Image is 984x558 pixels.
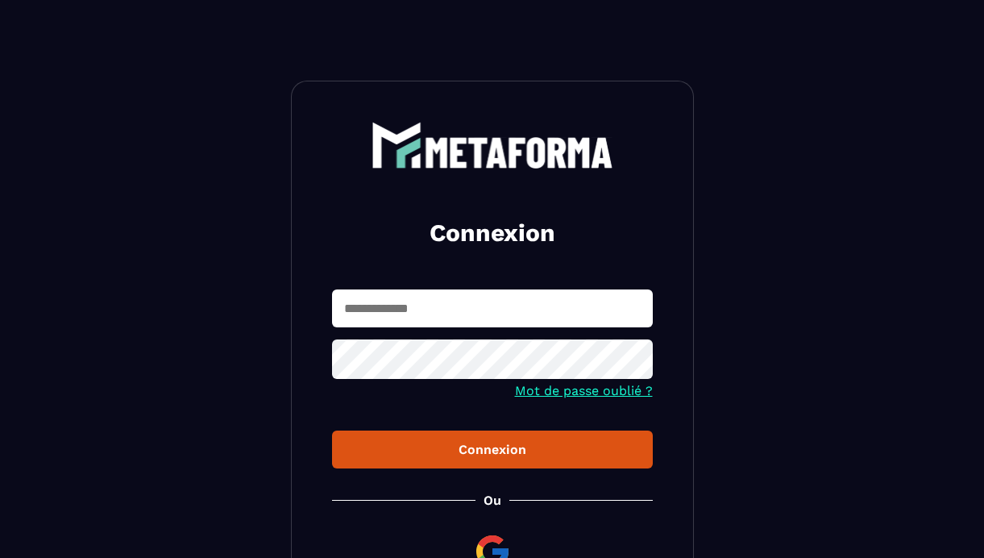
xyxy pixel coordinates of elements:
[345,442,640,457] div: Connexion
[484,493,501,508] p: Ou
[332,431,653,468] button: Connexion
[351,217,633,249] h2: Connexion
[332,122,653,169] a: logo
[372,122,613,169] img: logo
[515,383,653,398] a: Mot de passe oublié ?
